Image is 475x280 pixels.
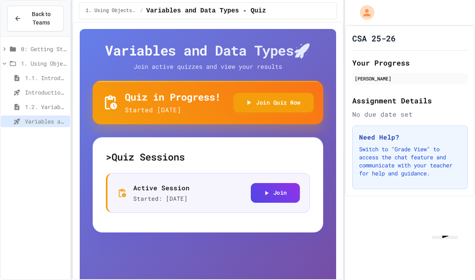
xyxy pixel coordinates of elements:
[125,91,221,103] h5: Quiz in Progress!
[146,6,266,16] span: Variables and Data Types - Quiz
[251,183,300,203] button: Join
[25,88,67,97] span: Introduction to Algorithms, Programming, and Compilers
[133,194,190,203] p: Started: [DATE]
[106,150,310,163] h5: > Quiz Sessions
[25,117,67,126] span: Variables and Data Types - Quiz
[25,74,67,82] span: 1.1. Introduction to Algorithms, Programming, and Compilers
[25,103,67,111] span: 1.2. Variables and Data Types
[351,3,376,22] div: My Account
[117,62,298,71] p: Join active quizzes and view your results
[359,145,461,177] p: Switch to "Grade View" to access the chat feature and communicate with your teacher for help and ...
[359,132,461,142] h3: Need Help?
[93,42,323,59] h4: Variables and Data Types 🚀
[429,236,468,273] iframe: chat widget
[21,45,67,53] span: 0: Getting Started
[125,105,221,115] p: Started [DATE]
[352,57,468,68] h2: Your Progress
[7,6,64,31] button: Back to Teams
[352,95,468,106] h2: Assignment Details
[133,183,190,193] p: Active Session
[233,93,314,113] button: Join Quiz Now
[140,8,143,14] span: /
[26,10,57,27] span: Back to Teams
[86,8,137,14] span: 1. Using Objects and Methods
[21,59,67,68] span: 1. Using Objects and Methods
[355,75,465,82] div: [PERSON_NAME]
[352,109,468,119] div: No due date set
[352,33,396,44] h1: CSA 25-26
